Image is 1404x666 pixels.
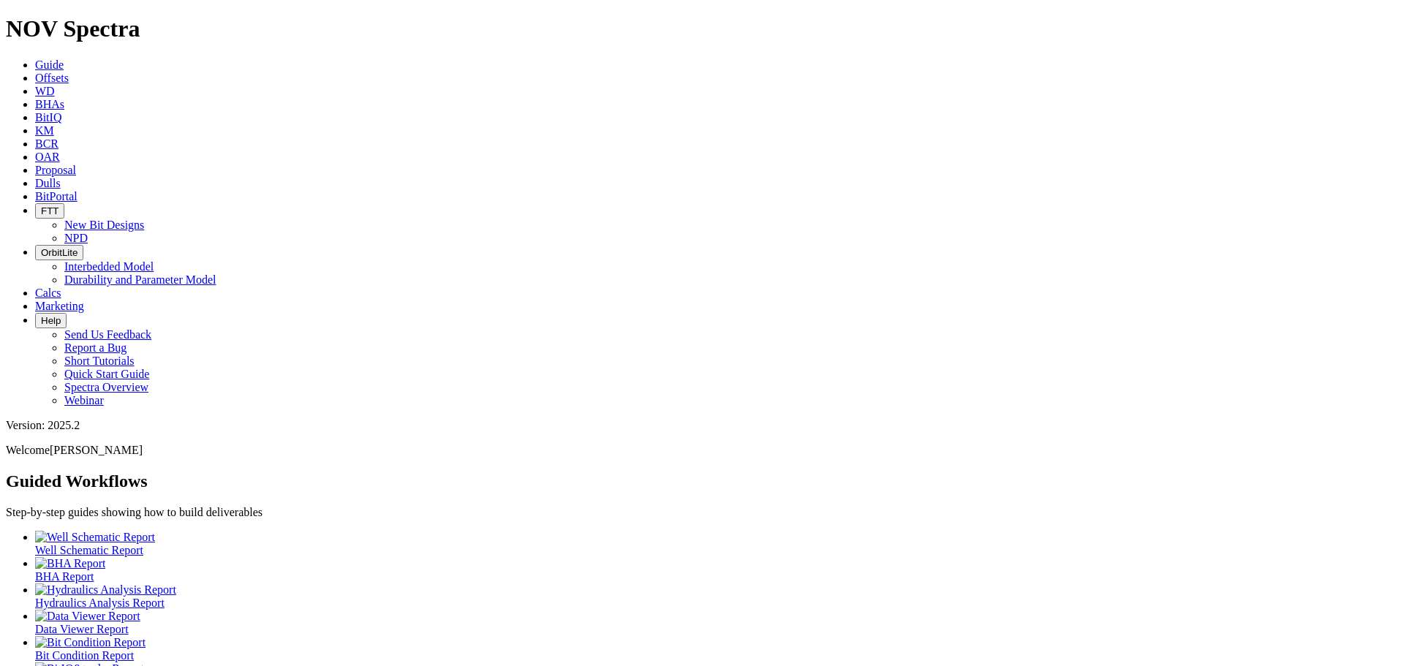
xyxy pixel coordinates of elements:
span: Help [41,315,61,326]
span: OrbitLite [41,247,78,258]
a: KM [35,124,54,137]
button: OrbitLite [35,245,83,260]
button: FTT [35,203,64,219]
span: BHA Report [35,570,94,583]
a: Short Tutorials [64,355,135,367]
span: Data Viewer Report [35,623,129,635]
span: [PERSON_NAME] [50,444,143,456]
a: Marketing [35,300,84,312]
a: Well Schematic Report Well Schematic Report [35,531,1398,556]
a: Report a Bug [64,341,127,354]
a: Send Us Feedback [64,328,151,341]
a: Bit Condition Report Bit Condition Report [35,636,1398,662]
a: New Bit Designs [64,219,144,231]
a: Proposal [35,164,76,176]
span: Bit Condition Report [35,649,134,662]
a: Dulls [35,177,61,189]
img: Bit Condition Report [35,636,146,649]
a: Webinar [64,394,104,406]
a: WD [35,85,55,97]
a: OAR [35,151,60,163]
a: Calcs [35,287,61,299]
h1: NOV Spectra [6,15,1398,42]
a: BHA Report BHA Report [35,557,1398,583]
a: Hydraulics Analysis Report Hydraulics Analysis Report [35,583,1398,609]
a: Quick Start Guide [64,368,149,380]
a: BitPortal [35,190,78,203]
img: Data Viewer Report [35,610,140,623]
span: FTT [41,205,58,216]
a: NPD [64,232,88,244]
p: Welcome [6,444,1398,457]
a: Spectra Overview [64,381,148,393]
a: Guide [35,58,64,71]
button: Help [35,313,67,328]
img: Well Schematic Report [35,531,155,544]
a: Offsets [35,72,69,84]
a: Interbedded Model [64,260,154,273]
a: Durability and Parameter Model [64,273,216,286]
p: Step-by-step guides showing how to build deliverables [6,506,1398,519]
span: Well Schematic Report [35,544,143,556]
a: BitIQ [35,111,61,124]
h2: Guided Workflows [6,472,1398,491]
span: Hydraulics Analysis Report [35,597,165,609]
div: Version: 2025.2 [6,419,1398,432]
a: Data Viewer Report Data Viewer Report [35,610,1398,635]
img: Hydraulics Analysis Report [35,583,176,597]
a: BHAs [35,98,64,110]
a: BCR [35,137,58,150]
img: BHA Report [35,557,105,570]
